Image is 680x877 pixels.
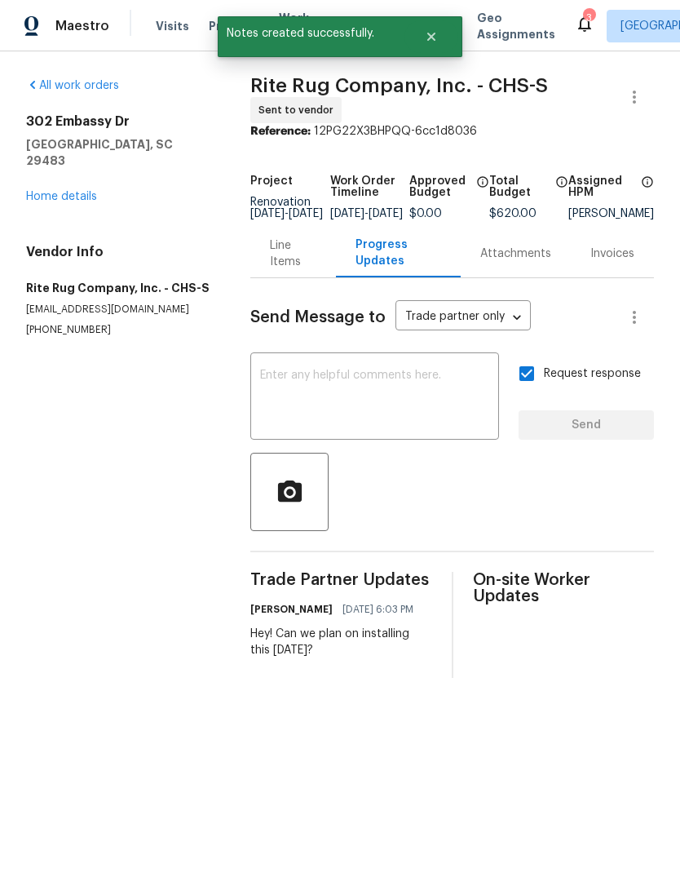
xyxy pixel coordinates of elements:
span: Work Orders [279,10,320,42]
span: Visits [156,18,189,34]
h6: [PERSON_NAME] [250,601,333,618]
h4: Vendor Info [26,244,211,260]
span: [DATE] [289,208,323,219]
p: [PHONE_NUMBER] [26,323,211,337]
div: [PERSON_NAME] [568,208,654,219]
span: [DATE] 6:03 PM [342,601,413,618]
div: 12PG22X3BHPQQ-6cc1d8036 [250,123,654,140]
span: Maestro [55,18,109,34]
span: $620.00 [489,208,536,219]
button: Close [404,20,458,53]
span: Rite Rug Company, Inc. - CHS-S [250,76,548,95]
span: The hpm assigned to this work order. [641,175,654,208]
span: On-site Worker Updates [473,572,655,605]
div: Progress Updates [355,237,442,269]
h5: Approved Budget [409,175,471,198]
span: [DATE] [330,208,364,219]
span: - [250,208,323,219]
span: Geo Assignments [477,10,555,42]
span: $0.00 [409,208,442,219]
span: Request response [544,365,641,383]
div: Line Items [270,237,316,270]
div: Invoices [590,246,634,262]
span: [DATE] [369,208,403,219]
a: All work orders [26,80,119,91]
span: - [330,208,403,219]
h5: Assigned HPM [568,175,636,198]
h5: [GEOGRAPHIC_DATA], SC 29483 [26,136,211,169]
h5: Rite Rug Company, Inc. - CHS-S [26,280,211,296]
div: Hey! Can we plan on installing this [DATE]? [250,626,432,658]
h5: Work Order Timeline [330,175,410,198]
h5: Total Budget [489,175,551,198]
h5: Project [250,175,293,187]
a: Home details [26,191,97,202]
p: [EMAIL_ADDRESS][DOMAIN_NAME] [26,303,211,317]
h2: 302 Embassy Dr [26,113,211,130]
span: Send Message to [250,309,386,326]
div: Trade partner only [395,304,531,331]
span: Renovation [250,197,323,219]
div: 3 [583,10,594,26]
span: Trade Partner Updates [250,572,432,588]
b: Reference: [250,126,311,137]
span: Projects [209,18,259,34]
span: Notes created successfully. [218,16,404,51]
div: Attachments [480,246,551,262]
span: The total cost of line items that have been approved by both Opendoor and the Trade Partner. This... [476,175,489,208]
span: The total cost of line items that have been proposed by Opendoor. This sum includes line items th... [555,175,568,208]
span: Sent to vendor [258,102,340,118]
span: [DATE] [250,208,285,219]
